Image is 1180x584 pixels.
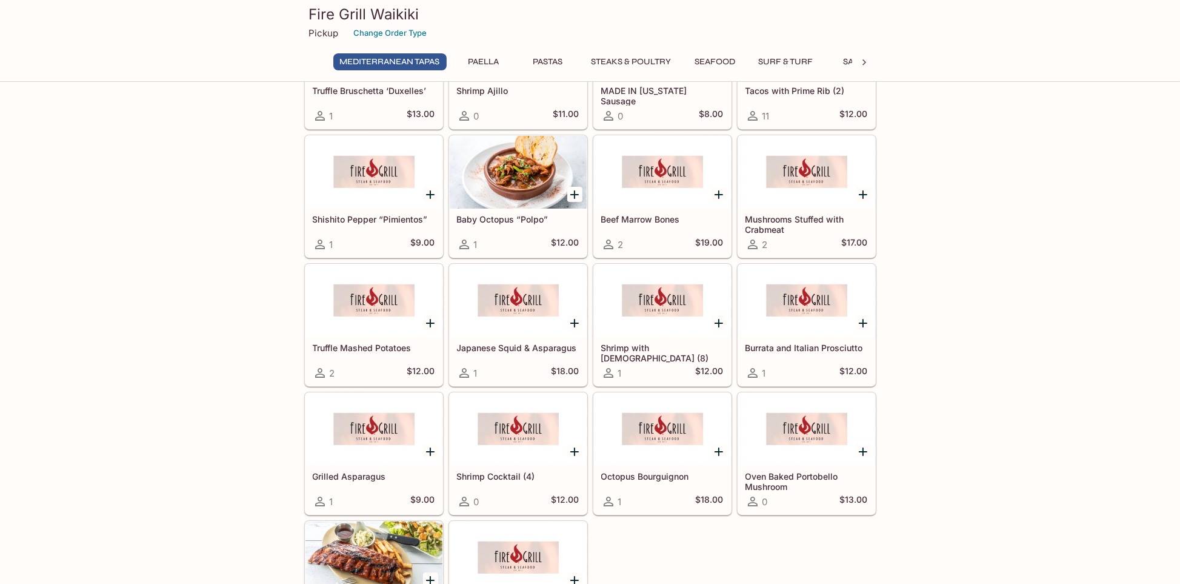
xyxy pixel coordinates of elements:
a: Burrata and Italian Prosciutto1$12.00 [738,264,876,386]
span: 1 [618,368,622,379]
div: Shrimp Cocktail (4) [450,393,587,466]
div: Oven Baked Portobello Mushroom [738,393,875,466]
button: Add Burrata and Italian Prosciutto [856,315,871,331]
a: Grilled Asparagus1$9.00 [305,392,443,515]
h5: $12.00 [840,366,868,380]
span: 0 [618,110,624,122]
h5: Shishito Pepper “Pimientos” [313,214,435,224]
a: Baby Octopus “Polpo”1$12.00 [449,135,587,258]
h5: Grilled Asparagus [313,471,435,482]
a: Japanese Squid & Asparagus1$18.00 [449,264,587,386]
div: Baby Octopus “Polpo” [450,136,587,209]
a: Octopus Bourguignon1$18.00 [593,392,732,515]
button: Add Oven Baked Portobello Mushroom [856,444,871,459]
span: 2 [330,368,335,379]
h5: Octopus Bourguignon [601,471,724,482]
h5: $9.00 [411,494,435,509]
span: 2 [618,239,624,250]
h5: $13.00 [407,109,435,123]
a: Shrimp Cocktail (4)0$12.00 [449,392,587,515]
h5: Truffle Bruschetta ‘Duxelles’ [313,86,435,96]
button: Add Octopus Bourguignon [712,444,727,459]
button: Add Japanese Squid & Asparagus [567,315,582,331]
button: Add Mushrooms Stuffed with Crabmeat [856,187,871,202]
div: Japanese Squid & Asparagus [450,264,587,337]
button: Add Grilled Asparagus [423,444,438,459]
span: 1 [330,110,333,122]
a: Oven Baked Portobello Mushroom0$13.00 [738,392,876,515]
button: Add Baby Octopus “Polpo” [567,187,582,202]
h5: $18.00 [696,494,724,509]
button: Surf & Turf [752,53,820,70]
button: Paella [456,53,511,70]
span: 0 [474,496,479,508]
h5: $12.00 [552,237,579,252]
button: Add Shishito Pepper “Pimientos” [423,187,438,202]
h5: $12.00 [552,494,579,509]
div: Shishito Pepper “Pimientos” [305,136,442,209]
a: Shishito Pepper “Pimientos”1$9.00 [305,135,443,258]
button: Seafood [688,53,742,70]
button: Add Truffle Mashed Potatoes [423,315,438,331]
a: Truffle Mashed Potatoes2$12.00 [305,264,443,386]
button: Change Order Type [348,24,433,42]
a: Beef Marrow Bones2$19.00 [593,135,732,258]
button: Steaks & Poultry [585,53,678,70]
span: 1 [762,368,766,379]
h5: MADE IN [US_STATE] Sausage [601,86,724,106]
h5: $8.00 [699,109,724,123]
p: Pickup [309,27,339,39]
h5: Truffle Mashed Potatoes [313,343,435,353]
span: 1 [474,239,478,250]
span: 11 [762,110,770,122]
h5: $11.00 [553,109,579,123]
h5: Baby Octopus “Polpo” [457,214,579,224]
h5: $19.00 [696,237,724,252]
span: 2 [762,239,768,250]
div: Shrimp with Salsa Bravas (8) [594,264,731,337]
h3: Fire Grill Waikiki [309,5,872,24]
h5: $18.00 [552,366,579,380]
button: Pastas [521,53,575,70]
a: Mushrooms Stuffed with Crabmeat2$17.00 [738,135,876,258]
h5: Shrimp Cocktail (4) [457,471,579,482]
h5: Beef Marrow Bones [601,214,724,224]
div: Octopus Bourguignon [594,393,731,466]
a: Shrimp with [DEMOGRAPHIC_DATA] (8)1$12.00 [593,264,732,386]
div: Truffle Mashed Potatoes [305,264,442,337]
button: Mediterranean Tapas [333,53,447,70]
span: 1 [618,496,622,508]
button: Add Shrimp with Salsa Bravas (8) [712,315,727,331]
span: 0 [474,110,479,122]
h5: Shrimp Ajillo [457,86,579,96]
h5: $13.00 [840,494,868,509]
h5: $12.00 [840,109,868,123]
span: 1 [330,496,333,508]
div: Grilled Asparagus [305,393,442,466]
div: Beef Marrow Bones [594,136,731,209]
h5: $12.00 [407,366,435,380]
span: 1 [474,368,478,379]
h5: $9.00 [411,237,435,252]
button: Add Shrimp Cocktail (4) [567,444,582,459]
h5: Oven Baked Portobello Mushroom [745,471,868,491]
div: Mushrooms Stuffed with Crabmeat [738,136,875,209]
h5: Tacos with Prime Rib (2) [745,86,868,96]
h5: Mushrooms Stuffed with Crabmeat [745,214,868,234]
span: 1 [330,239,333,250]
button: Salad [830,53,884,70]
div: Burrata and Italian Prosciutto [738,264,875,337]
h5: $12.00 [696,366,724,380]
h5: Shrimp with [DEMOGRAPHIC_DATA] (8) [601,343,724,363]
h5: $17.00 [842,237,868,252]
button: Add Beef Marrow Bones [712,187,727,202]
h5: Japanese Squid & Asparagus [457,343,579,353]
span: 0 [762,496,768,508]
h5: Burrata and Italian Prosciutto [745,343,868,353]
